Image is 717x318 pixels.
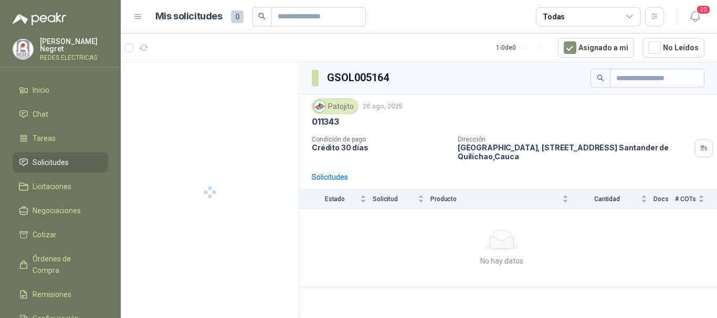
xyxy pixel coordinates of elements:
span: Solicitud [373,195,416,203]
p: [PERSON_NAME] Negret [40,38,108,52]
img: Company Logo [314,101,325,112]
div: 1 - 0 de 0 [496,39,550,56]
span: Licitaciones [33,181,71,192]
span: Estado [312,195,358,203]
div: No hay datos [303,255,700,267]
a: Licitaciones [13,177,108,196]
p: [GEOGRAPHIC_DATA], [STREET_ADDRESS] Santander de Quilichao , Cauca [458,143,691,161]
span: # COTs [675,195,696,203]
span: Órdenes de Compra [33,253,98,276]
th: # COTs [675,189,717,209]
p: Crédito 30 días [312,143,449,152]
h3: GSOL005164 [327,70,391,86]
button: 20 [686,7,704,26]
span: Tareas [33,133,56,144]
img: Company Logo [13,39,33,59]
img: Logo peakr [13,13,66,25]
a: Chat [13,104,108,124]
p: Dirección [458,136,691,143]
div: Patojito [312,98,358,114]
span: Remisiones [33,289,71,300]
span: Producto [430,195,560,203]
th: Cantidad [575,189,653,209]
a: Inicio [13,80,108,100]
a: Cotizar [13,225,108,245]
p: 011343 [312,116,339,127]
th: Producto [430,189,575,209]
a: Remisiones [13,284,108,304]
div: Todas [543,11,565,23]
a: Órdenes de Compra [13,249,108,280]
button: No Leídos [642,38,704,58]
h1: Mis solicitudes [155,9,223,24]
a: Negociaciones [13,201,108,221]
p: Condición de pago [312,136,449,143]
p: REDES ELECTRICAS [40,54,108,61]
p: 26 ago, 2025 [363,102,403,112]
span: 0 [231,10,244,23]
span: Negociaciones [33,205,81,216]
a: Tareas [13,128,108,148]
span: Cotizar [33,229,57,240]
span: Solicitudes [33,157,69,168]
th: Estado [299,189,373,209]
th: Docs [653,189,675,209]
div: Solicitudes [312,171,348,183]
button: Asignado a mi [558,38,634,58]
span: Cantidad [575,195,639,203]
a: Solicitudes [13,152,108,172]
th: Solicitud [373,189,430,209]
span: Inicio [33,84,49,96]
span: Chat [33,108,48,120]
span: search [597,74,604,82]
span: search [258,13,266,20]
span: 20 [696,5,711,15]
